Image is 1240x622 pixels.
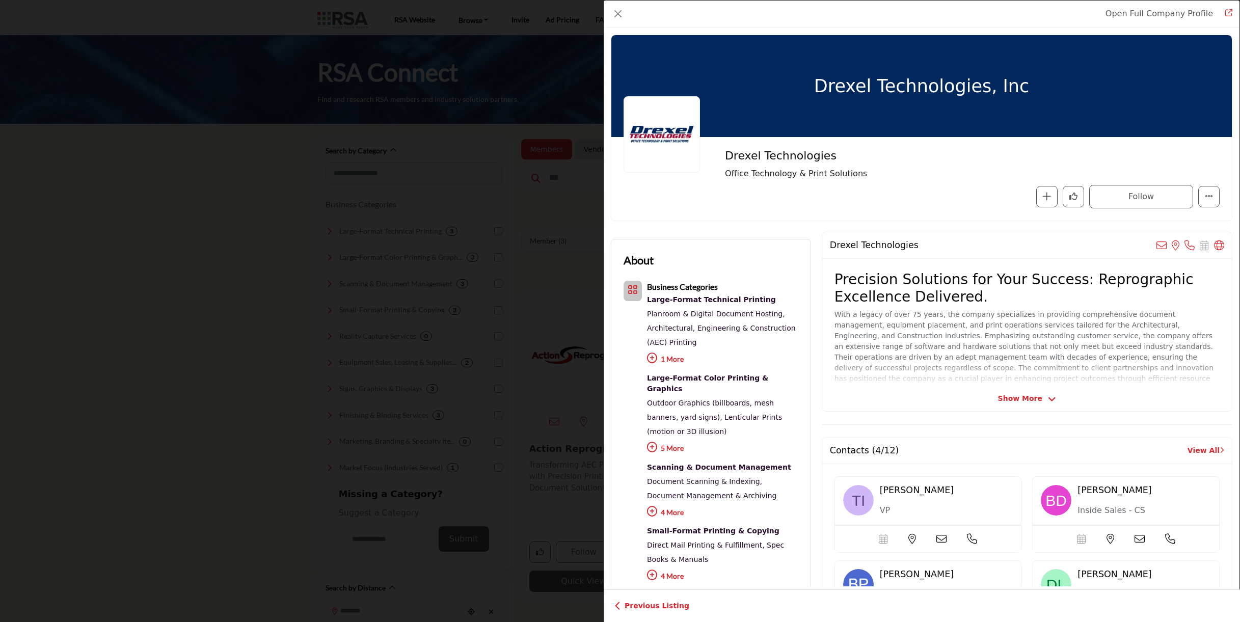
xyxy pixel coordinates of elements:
div: Banners, posters, vehicle wraps, and presentation graphics. [647,371,798,396]
h2: Drexel Technologies [830,240,919,251]
img: image [1041,569,1071,600]
button: More Options [1198,186,1220,207]
span: Show More [998,393,1042,404]
button: Category Icon [624,281,642,301]
h2: Precision Solutions for Your Success: Reprographic Excellence Delivered. [834,271,1220,305]
a: image [PERSON_NAME] VP [834,476,1022,553]
h2: Drexel Technologies [725,149,1005,163]
a: Business Categories [647,283,718,291]
p: 5 More [647,439,798,461]
a: Scanning & Document Management [647,461,798,474]
span: [PERSON_NAME] [1077,569,1151,579]
img: image [1041,485,1071,516]
button: Redirect to login [1089,185,1193,208]
h2: Contacts (4/12) [830,445,899,456]
a: Architectural, Engineering & Construction (AEC) Printing [647,324,796,346]
a: image [PERSON_NAME] Inside Sales - CS [1032,476,1220,553]
a: View All [1188,445,1224,456]
a: Document Scanning & Indexing, [647,477,762,485]
p: 1 More [647,349,798,371]
b: Business Categories [647,282,718,291]
button: Close [611,7,625,21]
p: Inside Sales - CS [1077,504,1187,517]
p: With a legacy of over 75 years, the company specializes in providing comprehensive document manag... [834,309,1220,395]
div: Digital conversion, archiving, indexing, secure storage, and streamlined document retrieval solut... [647,461,798,474]
a: Previous Listing [614,601,689,611]
a: Direct Mail Printing & Fulfillment, [647,541,765,549]
p: VP [880,504,989,517]
span: [PERSON_NAME] [880,569,954,579]
span: [PERSON_NAME] [1077,485,1151,495]
a: Redirect to drexel-technologies [1218,8,1232,20]
button: Add To List [1036,186,1058,207]
p: 4 More [647,566,798,588]
h2: About [624,252,654,268]
span: Office Technology & Print Solutions [725,168,1051,180]
a: Planroom & Digital Document Hosting, [647,310,785,318]
a: Outdoor Graphics (billboards, mesh banners, yard signs), [647,399,774,421]
img: drexel-technologies logo [624,96,700,173]
a: Small-Format Printing & Copying [647,524,798,538]
a: Lenticular Prints (motion or 3D illusion) [647,413,782,436]
h1: Drexel Technologies, Inc [814,35,1029,137]
p: 4 More [647,503,798,525]
a: Redirect to drexel-technologies [1106,9,1213,18]
a: Large-Format Technical Printing [647,293,798,307]
div: High-quality printing for blueprints, construction and architectural drawings. [647,293,798,307]
a: Document Management & Archiving [647,492,776,500]
a: Large-Format Color Printing & Graphics [647,371,798,396]
img: image [843,485,874,516]
img: image [843,569,874,600]
div: Professional printing for black and white and color document printing of flyers, spec books, busi... [647,524,798,538]
button: Like [1063,186,1084,207]
span: [PERSON_NAME] [880,485,954,495]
